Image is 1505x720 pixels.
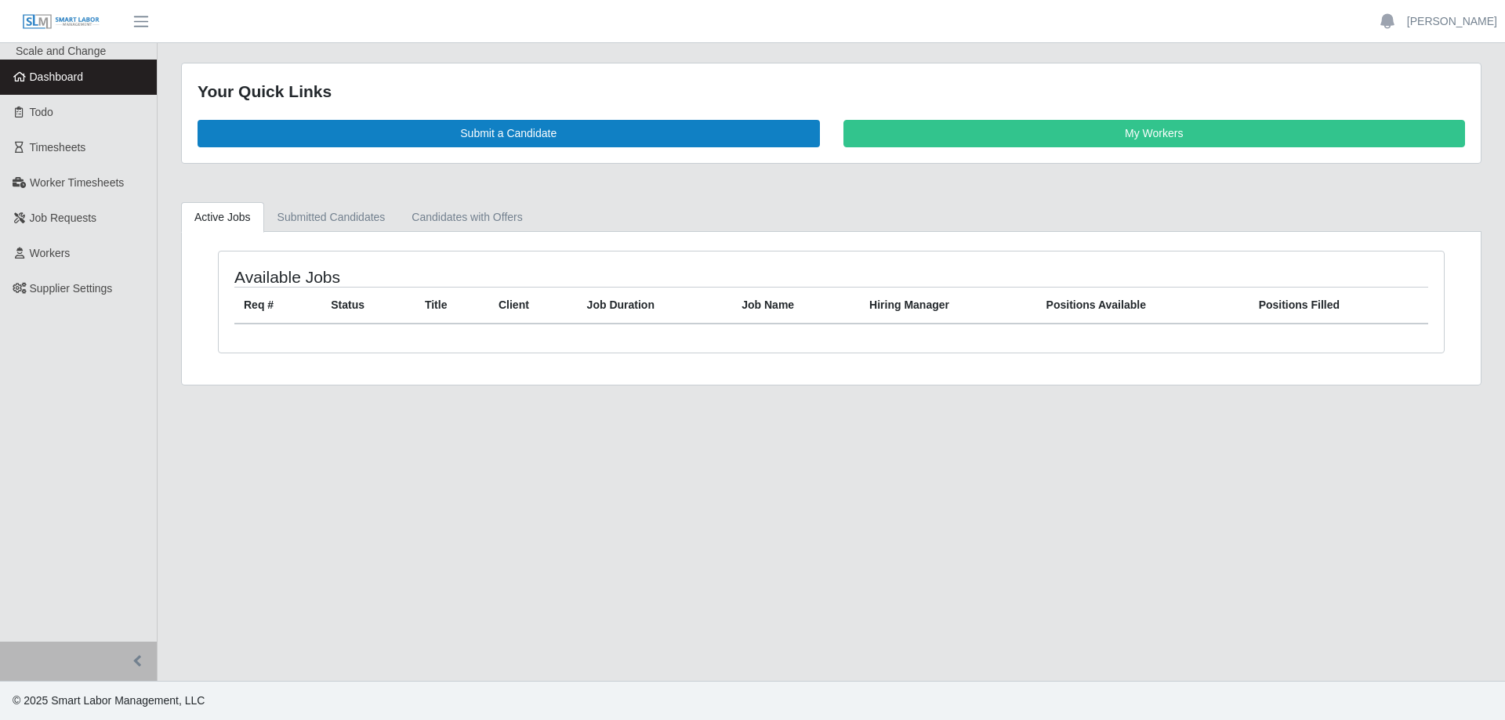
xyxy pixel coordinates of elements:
[843,120,1466,147] a: My Workers
[198,79,1465,104] div: Your Quick Links
[732,287,860,324] th: Job Name
[860,287,1037,324] th: Hiring Manager
[234,267,718,287] h4: Available Jobs
[13,694,205,707] span: © 2025 Smart Labor Management, LLC
[30,106,53,118] span: Todo
[1037,287,1249,324] th: Positions Available
[30,141,86,154] span: Timesheets
[1407,13,1497,30] a: [PERSON_NAME]
[30,282,113,295] span: Supplier Settings
[398,202,535,233] a: Candidates with Offers
[30,247,71,259] span: Workers
[321,287,415,324] th: Status
[16,45,106,57] span: Scale and Change
[22,13,100,31] img: SLM Logo
[489,287,578,324] th: Client
[234,287,321,324] th: Req #
[198,120,820,147] a: Submit a Candidate
[1249,287,1428,324] th: Positions Filled
[578,287,733,324] th: Job Duration
[415,287,489,324] th: Title
[264,202,399,233] a: Submitted Candidates
[30,71,84,83] span: Dashboard
[30,176,124,189] span: Worker Timesheets
[181,202,264,233] a: Active Jobs
[30,212,97,224] span: Job Requests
